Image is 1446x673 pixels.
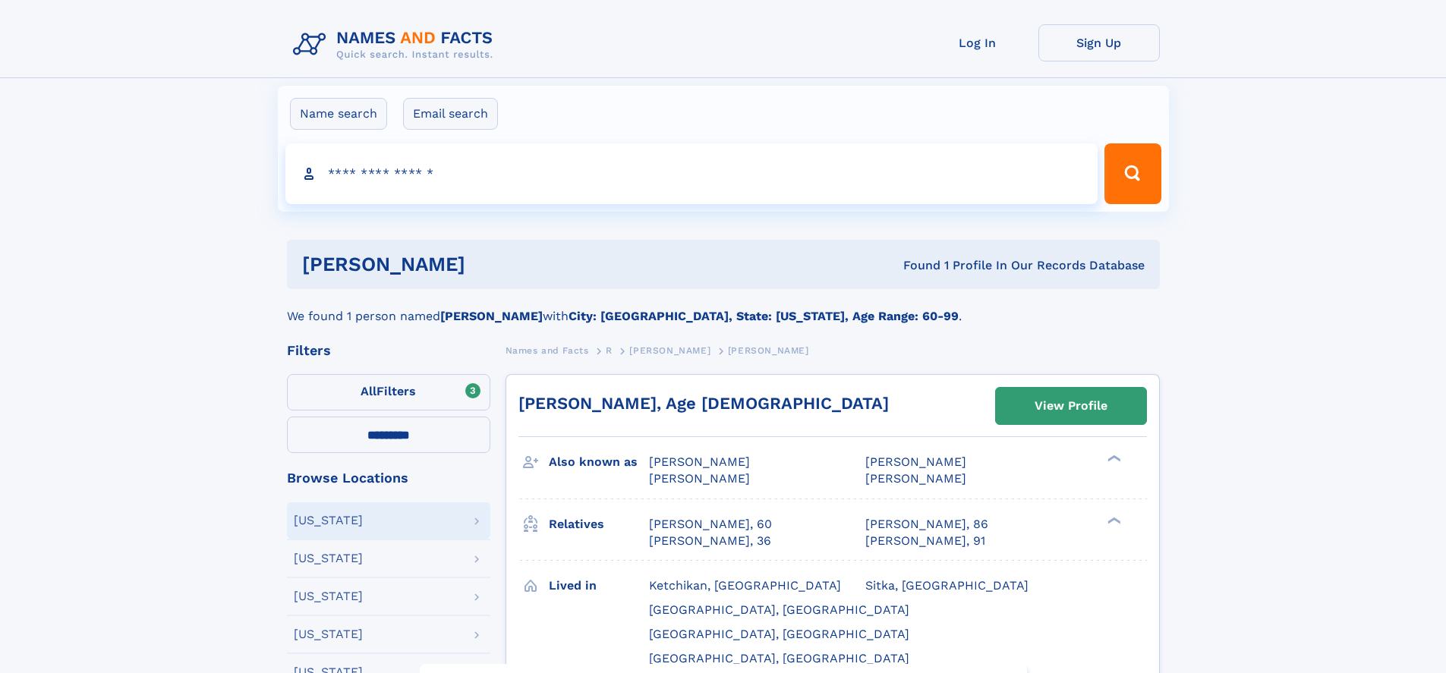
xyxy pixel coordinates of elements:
label: Email search [403,98,498,130]
span: [PERSON_NAME] [629,345,710,356]
a: [PERSON_NAME], 91 [865,533,985,549]
b: City: [GEOGRAPHIC_DATA], State: [US_STATE], Age Range: 60-99 [569,309,959,323]
a: [PERSON_NAME], 36 [649,533,771,549]
a: [PERSON_NAME], 86 [865,516,988,533]
div: [US_STATE] [294,628,363,640]
span: [GEOGRAPHIC_DATA], [GEOGRAPHIC_DATA] [649,651,909,665]
b: [PERSON_NAME] [440,309,543,323]
div: Filters [287,344,490,357]
div: Found 1 Profile In Our Records Database [684,257,1145,274]
a: View Profile [996,388,1146,424]
span: R [606,345,613,356]
div: We found 1 person named with . [287,289,1160,325]
div: [US_STATE] [294,552,363,565]
span: [PERSON_NAME] [865,471,966,486]
span: [GEOGRAPHIC_DATA], [GEOGRAPHIC_DATA] [649,602,909,617]
span: Sitka, [GEOGRAPHIC_DATA] [865,578,1029,593]
span: [PERSON_NAME] [728,345,809,356]
span: [GEOGRAPHIC_DATA], [GEOGRAPHIC_DATA] [649,627,909,641]
div: ❯ [1104,515,1122,525]
img: Logo Names and Facts [287,24,506,65]
span: All [361,384,376,398]
label: Filters [287,374,490,410]
div: View Profile [1035,388,1107,423]
h1: [PERSON_NAME] [302,255,685,274]
span: [PERSON_NAME] [865,454,966,469]
div: ❯ [1104,454,1122,464]
a: Names and Facts [506,341,589,360]
a: [PERSON_NAME], 60 [649,516,772,533]
h3: Relatives [549,511,649,537]
h3: Also known as [549,449,649,475]
span: [PERSON_NAME] [649,454,750,469]
div: [US_STATE] [294,514,363,527]
span: [PERSON_NAME] [649,471,750,486]
a: [PERSON_NAME], Age [DEMOGRAPHIC_DATA] [518,394,889,413]
label: Name search [290,98,387,130]
a: Sign Up [1038,24,1160,61]
div: Browse Locations [287,471,490,485]
div: [US_STATE] [294,590,363,602]
a: R [606,341,613,360]
input: search input [285,143,1098,204]
a: [PERSON_NAME] [629,341,710,360]
span: Ketchikan, [GEOGRAPHIC_DATA] [649,578,841,593]
h3: Lived in [549,573,649,599]
a: Log In [917,24,1038,61]
button: Search Button [1104,143,1161,204]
